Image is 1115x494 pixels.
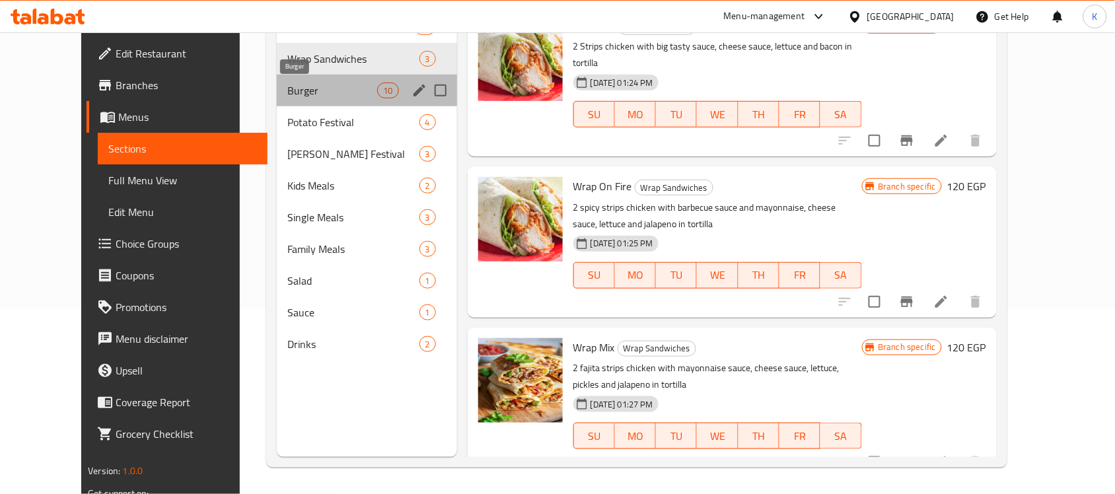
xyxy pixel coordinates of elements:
[573,360,862,393] p: 2 fajita strips chicken with mayonnaise sauce, cheese sauce, lettuce, pickles and jalapeno in tor...
[702,265,733,285] span: WE
[287,51,419,67] div: Wrap Sandwiches
[108,204,257,220] span: Edit Menu
[573,101,615,127] button: SU
[287,336,419,352] span: Drinks
[87,260,268,291] a: Coupons
[785,105,815,124] span: FR
[277,265,456,297] div: Salad1
[98,133,268,164] a: Sections
[618,341,696,356] span: Wrap Sandwiches
[873,180,941,193] span: Branch specific
[420,116,435,129] span: 4
[573,262,615,289] button: SU
[702,427,733,446] span: WE
[585,237,659,250] span: [DATE] 01:25 PM
[287,83,377,98] span: Burger
[573,337,615,357] span: Wrap Mix
[87,386,268,418] a: Coverage Report
[87,355,268,386] a: Upsell
[891,125,923,157] button: Branch-specific-item
[661,105,692,124] span: TU
[820,262,861,289] button: SA
[620,105,651,124] span: MO
[88,462,120,479] span: Version:
[287,146,419,162] span: [PERSON_NAME] Festival
[1093,9,1098,24] span: K
[419,241,436,257] div: items
[656,101,697,127] button: TU
[615,423,656,449] button: MO
[420,148,435,160] span: 3
[108,141,257,157] span: Sections
[661,265,692,285] span: TU
[960,446,991,478] button: delete
[579,265,610,285] span: SU
[277,43,456,75] div: Wrap Sandwiches3
[702,105,733,124] span: WE
[287,241,419,257] div: Family Meals
[933,454,949,470] a: Edit menu item
[615,101,656,127] button: MO
[573,423,615,449] button: SU
[277,233,456,265] div: Family Meals3
[420,306,435,319] span: 1
[108,172,257,188] span: Full Menu View
[820,423,861,449] button: SA
[87,323,268,355] a: Menu disclaimer
[635,180,713,195] span: Wrap Sandwiches
[277,75,456,106] div: Burger10edit
[478,177,563,262] img: Wrap On Fire
[579,105,610,124] span: SU
[420,211,435,224] span: 3
[87,291,268,323] a: Promotions
[785,265,815,285] span: FR
[891,446,923,478] button: Branch-specific-item
[98,164,268,196] a: Full Menu View
[419,51,436,67] div: items
[420,243,435,256] span: 3
[960,125,991,157] button: delete
[419,114,436,130] div: items
[779,262,820,289] button: FR
[118,109,257,125] span: Menus
[420,275,435,287] span: 1
[779,423,820,449] button: FR
[287,304,419,320] div: Sauce
[947,17,986,35] h6: 115 EGP
[116,394,257,410] span: Coverage Report
[420,53,435,65] span: 3
[287,146,419,162] div: Rizo Festival
[656,423,697,449] button: TU
[738,423,779,449] button: TH
[87,69,268,101] a: Branches
[573,199,862,232] p: 2 spicy strips chicken with barbecue sauce and mayonnaise, cheese sauce, lettuce and jalapeno in ...
[861,448,888,476] span: Select to update
[87,101,268,133] a: Menus
[585,398,659,411] span: [DATE] 01:27 PM
[116,46,257,61] span: Edit Restaurant
[820,101,861,127] button: SA
[277,201,456,233] div: Single Meals3
[478,338,563,423] img: Wrap Mix
[861,288,888,316] span: Select to update
[744,265,774,285] span: TH
[377,83,398,98] div: items
[378,85,398,97] span: 10
[873,341,941,353] span: Branch specific
[826,105,856,124] span: SA
[738,101,779,127] button: TH
[116,236,257,252] span: Choice Groups
[420,338,435,351] span: 2
[287,209,419,225] span: Single Meals
[947,177,986,195] h6: 120 EGP
[785,427,815,446] span: FR
[960,286,991,318] button: delete
[116,299,257,315] span: Promotions
[277,170,456,201] div: Kids Meals2
[287,178,419,194] span: Kids Meals
[867,9,954,24] div: [GEOGRAPHIC_DATA]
